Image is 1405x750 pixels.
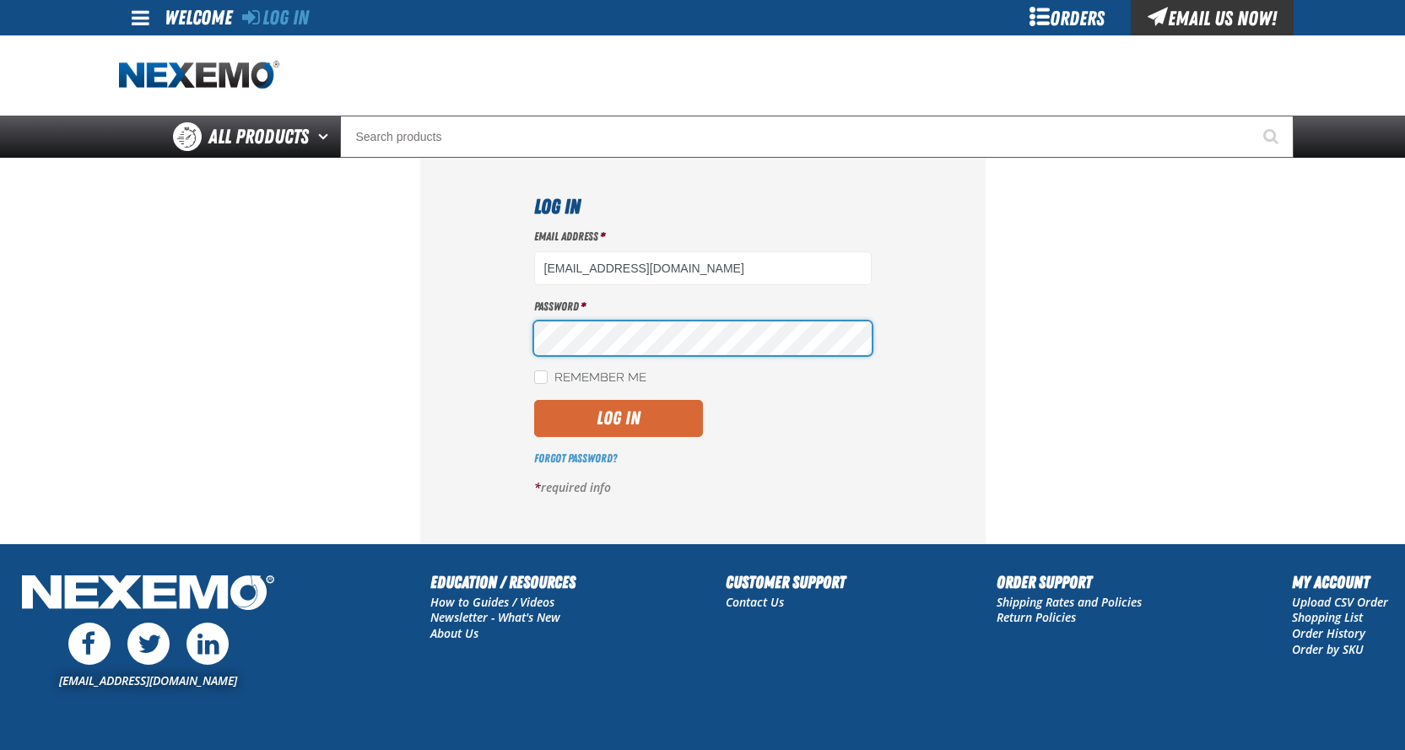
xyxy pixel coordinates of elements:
img: Nexemo logo [119,61,279,90]
a: Home [119,61,279,90]
label: Password [534,299,872,315]
a: About Us [430,625,478,641]
h2: Customer Support [726,569,846,595]
a: Shopping List [1292,609,1363,625]
span: All Products [208,121,309,152]
a: Forgot Password? [534,451,617,465]
a: Log In [242,6,309,30]
a: Newsletter - What's New [430,609,560,625]
button: Log In [534,400,703,437]
input: Search [340,116,1294,158]
a: Contact Us [726,594,784,610]
a: [EMAIL_ADDRESS][DOMAIN_NAME] [59,672,237,688]
img: Nexemo Logo [17,569,279,619]
p: required info [534,480,872,496]
button: Start Searching [1251,116,1294,158]
a: Return Policies [997,609,1076,625]
button: Open All Products pages [312,116,340,158]
a: Upload CSV Order [1292,594,1388,610]
h2: My Account [1292,569,1388,595]
a: Shipping Rates and Policies [997,594,1142,610]
input: Remember Me [534,370,548,384]
h2: Order Support [997,569,1142,595]
label: Email Address [534,229,872,245]
a: How to Guides / Videos [430,594,554,610]
h1: Log In [534,192,872,222]
a: Order by SKU [1292,641,1364,657]
label: Remember Me [534,370,646,386]
a: Order History [1292,625,1365,641]
h2: Education / Resources [430,569,576,595]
